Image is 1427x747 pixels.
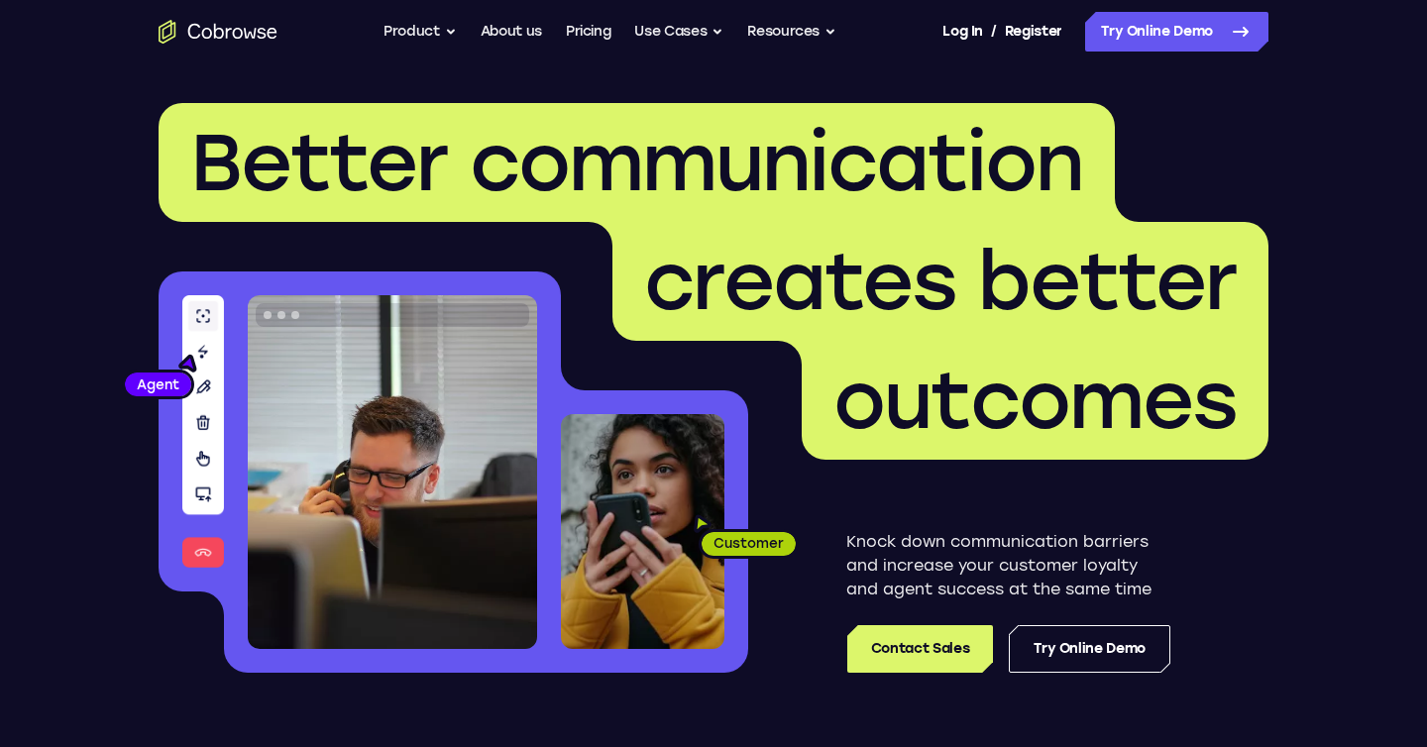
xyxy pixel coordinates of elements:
[1085,12,1268,52] a: Try Online Demo
[190,115,1083,210] span: Better communication
[1005,12,1062,52] a: Register
[846,530,1170,601] p: Knock down communication barriers and increase your customer loyalty and agent success at the sam...
[747,12,836,52] button: Resources
[991,20,997,44] span: /
[833,353,1237,448] span: outcomes
[1009,625,1170,673] a: Try Online Demo
[942,12,982,52] a: Log In
[634,12,723,52] button: Use Cases
[481,12,542,52] a: About us
[248,295,537,649] img: A customer support agent talking on the phone
[644,234,1237,329] span: creates better
[159,20,277,44] a: Go to the home page
[847,625,993,673] a: Contact Sales
[561,414,724,649] img: A customer holding their phone
[384,12,457,52] button: Product
[566,12,611,52] a: Pricing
